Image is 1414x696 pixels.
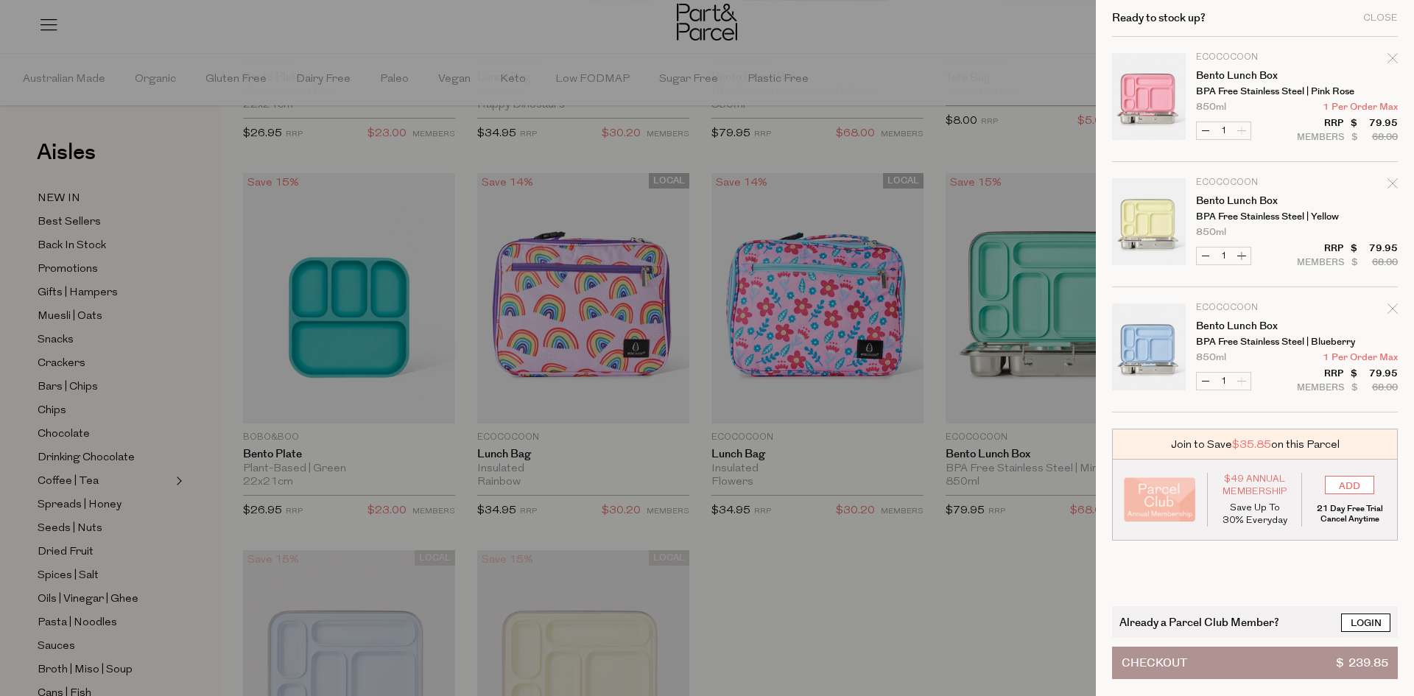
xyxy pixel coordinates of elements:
p: Ecococoon [1196,178,1310,187]
input: QTY Bento Lunch Box [1214,247,1233,264]
p: BPA Free Stainless Steel | Yellow [1196,212,1310,222]
div: Remove Bento Lunch Box [1387,51,1398,71]
span: Already a Parcel Club Member? [1119,614,1279,630]
span: 1 Per Order Max [1323,353,1398,362]
h2: Ready to stock up? [1112,13,1206,24]
a: Login [1341,614,1390,632]
input: QTY Bento Lunch Box [1214,373,1233,390]
div: Remove Bento Lunch Box [1387,176,1398,196]
span: 850ml [1196,102,1226,112]
div: Close [1363,13,1398,23]
p: BPA Free Stainless Steel | Blueberry [1196,337,1310,347]
a: Bento Lunch Box [1196,71,1310,81]
span: 850ml [1196,228,1226,237]
span: $49 Annual Membership [1219,473,1291,498]
span: 850ml [1196,353,1226,362]
input: QTY Bento Lunch Box [1214,122,1233,139]
p: Ecococoon [1196,303,1310,312]
span: $35.85 [1232,437,1271,452]
a: Bento Lunch Box [1196,196,1310,206]
a: Bento Lunch Box [1196,321,1310,331]
div: Remove Bento Lunch Box [1387,301,1398,321]
button: Checkout$ 239.85 [1112,647,1398,679]
p: Ecococoon [1196,53,1310,62]
span: 1 Per Order Max [1323,102,1398,112]
span: Checkout [1122,647,1187,678]
p: 21 Day Free Trial Cancel Anytime [1313,504,1386,524]
span: $ 239.85 [1336,647,1388,678]
p: Save Up To 30% Everyday [1219,502,1291,527]
input: ADD [1325,476,1374,494]
div: Join to Save on this Parcel [1112,429,1398,460]
p: BPA Free Stainless Steel | Pink Rose [1196,87,1310,96]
